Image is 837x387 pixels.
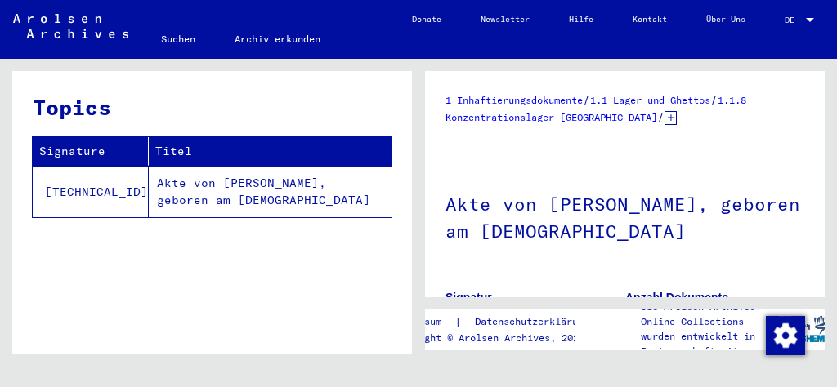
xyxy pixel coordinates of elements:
[765,315,804,354] div: Zustimmung ändern
[445,291,492,304] b: Signatur
[625,291,728,304] b: Anzahl Dokumente
[641,300,775,329] p: Die Arolsen Archives Online-Collections
[657,109,665,124] span: /
[445,167,804,265] h1: Akte von [PERSON_NAME], geboren am [DEMOGRAPHIC_DATA]
[141,20,215,59] a: Suchen
[149,137,392,166] th: Titel
[390,314,609,331] div: |
[445,94,583,106] a: 1 Inhaftierungsdokumente
[641,329,775,358] p: wurden entwickelt in Partnerschaft mit
[13,14,128,38] img: Arolsen_neg.svg
[583,92,590,107] span: /
[33,91,391,123] h3: Topics
[785,16,803,24] span: DE
[33,166,149,217] td: [TECHNICAL_ID]
[33,137,149,166] th: Signature
[710,92,718,107] span: /
[215,20,340,59] a: Archiv erkunden
[766,316,805,355] img: Zustimmung ändern
[462,314,609,331] a: Datenschutzerklärung
[590,94,710,106] a: 1.1 Lager und Ghettos
[149,166,392,217] td: Akte von [PERSON_NAME], geboren am [DEMOGRAPHIC_DATA]
[390,331,609,345] p: Copyright © Arolsen Archives, 2021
